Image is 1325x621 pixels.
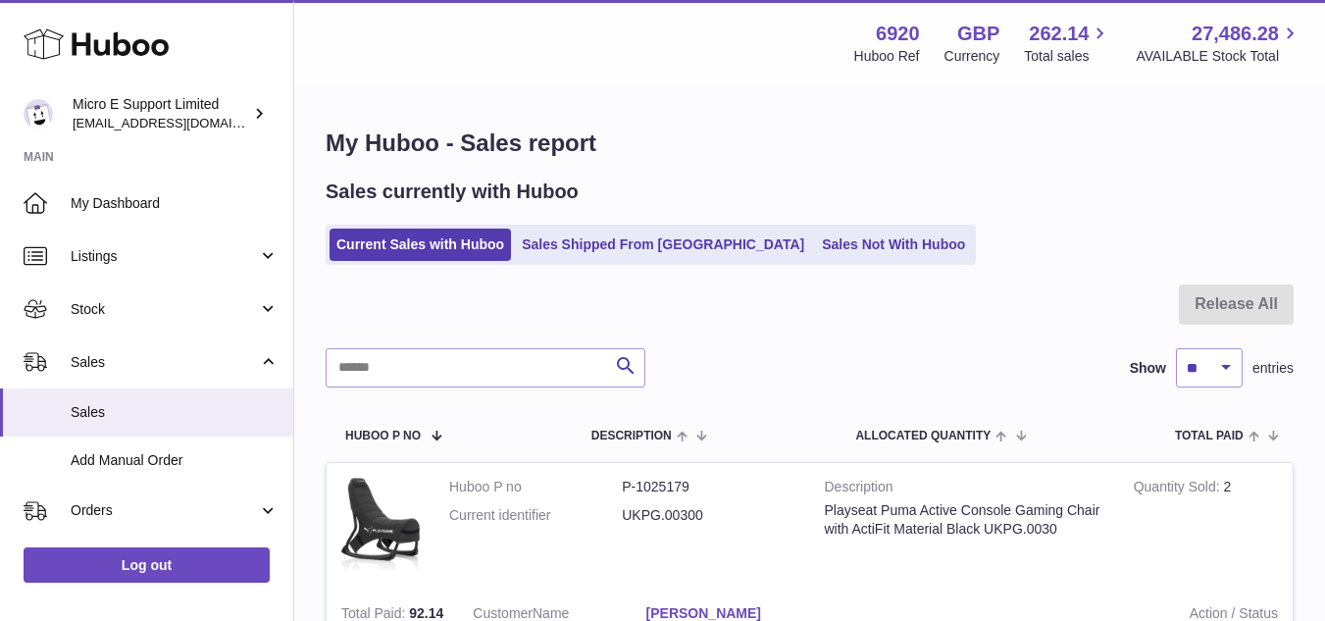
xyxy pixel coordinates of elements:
div: Playseat Puma Active Console Gaming Chair with ActiFit Material Black UKPG.0030 [825,501,1104,539]
span: Total sales [1024,47,1111,66]
a: 262.14 Total sales [1024,21,1111,66]
span: Listings [71,247,258,266]
dt: Huboo P no [449,478,622,496]
div: Huboo Ref [854,47,920,66]
span: Add Manual Order [71,451,279,470]
span: AVAILABLE Stock Total [1136,47,1301,66]
strong: 6920 [876,21,920,47]
a: Sales Shipped From [GEOGRAPHIC_DATA] [515,229,811,261]
div: Currency [944,47,1000,66]
span: Customer [473,605,533,621]
strong: Quantity Sold [1134,479,1224,499]
span: entries [1252,359,1294,378]
span: Huboo P no [345,430,421,442]
img: contact@micropcsupport.com [24,99,53,129]
span: [EMAIL_ADDRESS][DOMAIN_NAME] [73,115,288,130]
img: $_57.JPG [341,478,420,570]
dd: P-1025179 [622,478,794,496]
a: 27,486.28 AVAILABLE Stock Total [1136,21,1301,66]
a: Current Sales with Huboo [330,229,511,261]
div: Micro E Support Limited [73,95,249,132]
dd: UKPG.00300 [622,506,794,525]
h1: My Huboo - Sales report [326,128,1294,159]
span: Stock [71,300,258,319]
span: Description [591,430,672,442]
td: 2 [1119,463,1293,590]
span: 27,486.28 [1192,21,1279,47]
strong: Description [825,478,1104,501]
a: Log out [24,547,270,583]
strong: GBP [957,21,999,47]
dt: Current identifier [449,506,622,525]
h2: Sales currently with Huboo [326,179,579,205]
label: Show [1130,359,1166,378]
span: Orders [71,501,258,520]
span: 92.14 [409,605,443,621]
span: My Dashboard [71,194,279,213]
span: Sales [71,403,279,422]
span: Sales [71,353,258,372]
span: Total paid [1175,430,1244,442]
span: 262.14 [1029,21,1089,47]
span: ALLOCATED Quantity [855,430,991,442]
a: Sales Not With Huboo [815,229,972,261]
